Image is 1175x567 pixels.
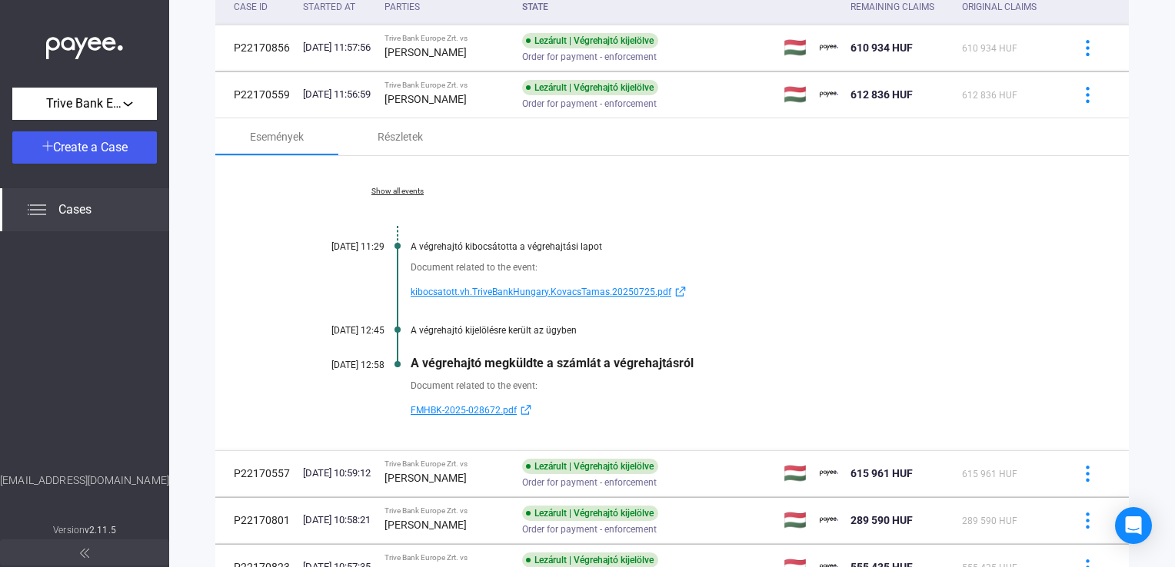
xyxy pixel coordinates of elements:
span: Cases [58,201,92,219]
button: Trive Bank Europe Zrt. [12,88,157,120]
div: Lezárult | Végrehajtó kijelölve [522,33,658,48]
td: 🇭🇺 [777,25,814,71]
span: 615 961 HUF [850,467,913,479]
span: Create a Case [53,140,128,154]
button: more-blue [1071,457,1103,489]
div: A végrehajtó kibocsátotta a végrehajtási lapot [411,241,1052,252]
img: plus-white.svg [42,141,53,151]
div: [DATE] 11:29 [292,241,384,252]
strong: [PERSON_NAME] [384,46,467,58]
span: 612 836 HUF [962,90,1017,101]
img: list.svg [28,201,46,219]
div: [DATE] 10:59:12 [303,466,371,481]
td: P22170559 [215,71,297,118]
div: [DATE] 12:45 [292,325,384,336]
span: kibocsatott.vh.TriveBankHungary.KovacsTamas.20250725.pdf [411,283,671,301]
td: P22170557 [215,450,297,496]
div: Trive Bank Europe Zrt. vs [384,34,510,43]
div: A végrehajtó kijelölésre került az ügyben [411,325,1052,336]
span: 615 961 HUF [962,469,1017,479]
div: Részletek [378,128,423,146]
span: 610 934 HUF [850,41,913,54]
a: kibocsatott.vh.TriveBankHungary.KovacsTamas.20250725.pdfexternal-link-blue [411,283,1052,301]
span: Order for payment - enforcement [522,520,657,539]
div: Lezárult | Végrehajtó kijelölve [522,459,658,474]
div: [DATE] 11:56:59 [303,87,371,102]
div: Lezárult | Végrehajtó kijelölve [522,506,658,521]
div: [DATE] 11:57:56 [303,40,371,55]
span: Order for payment - enforcement [522,94,657,113]
img: more-blue [1080,40,1096,56]
img: payee-logo [820,464,838,482]
div: Trive Bank Europe Zrt. vs [384,553,510,562]
img: more-blue [1080,466,1096,482]
img: payee-logo [820,85,838,104]
a: FMHBK-2025-028672.pdfexternal-link-blue [411,401,1052,419]
button: Create a Case [12,131,157,164]
img: more-blue [1080,87,1096,103]
strong: [PERSON_NAME] [384,519,467,531]
div: [DATE] 12:58 [292,360,384,370]
span: Trive Bank Europe Zrt. [46,94,123,113]
button: more-blue [1071,31,1103,64]
strong: [PERSON_NAME] [384,472,467,484]
td: 🇭🇺 [777,450,814,496]
button: more-blue [1071,78,1103,111]
div: Trive Bank Europe Zrt. vs [384,81,510,90]
span: FMHBK-2025-028672.pdf [411,401,517,419]
div: Események [250,128,304,146]
div: Trive Bank Europe Zrt. vs [384,506,510,516]
div: Document related to the event: [411,378,1052,393]
img: more-blue [1080,512,1096,529]
span: 612 836 HUF [850,88,913,101]
img: payee-logo [820,38,838,57]
div: Open Intercom Messenger [1115,507,1152,544]
div: Document related to the event: [411,260,1052,275]
div: [DATE] 10:58:21 [303,512,371,528]
strong: v2.11.5 [85,525,116,535]
div: Trive Bank Europe Zrt. vs [384,459,510,469]
span: Order for payment - enforcement [522,473,657,492]
strong: [PERSON_NAME] [384,93,467,105]
td: P22170856 [215,25,297,71]
td: 🇭🇺 [777,497,814,543]
img: external-link-blue [671,286,690,297]
img: white-payee-white-dot.svg [46,28,123,60]
button: more-blue [1071,504,1103,536]
img: arrow-double-left-grey.svg [80,549,89,558]
img: external-link-blue [517,404,535,416]
td: P22170801 [215,497,297,543]
div: A végrehajtó megküldte a számlát a végrehajtásról [411,356,1052,370]
td: 🇭🇺 [777,71,814,118]
span: 289 590 HUF [850,514,913,526]
span: Order for payment - enforcement [522,48,657,66]
span: 289 590 HUF [962,516,1017,526]
span: 610 934 HUF [962,43,1017,54]
div: Lezárult | Végrehajtó kijelölve [522,80,658,95]
a: Show all events [292,187,503,196]
img: payee-logo [820,511,838,529]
